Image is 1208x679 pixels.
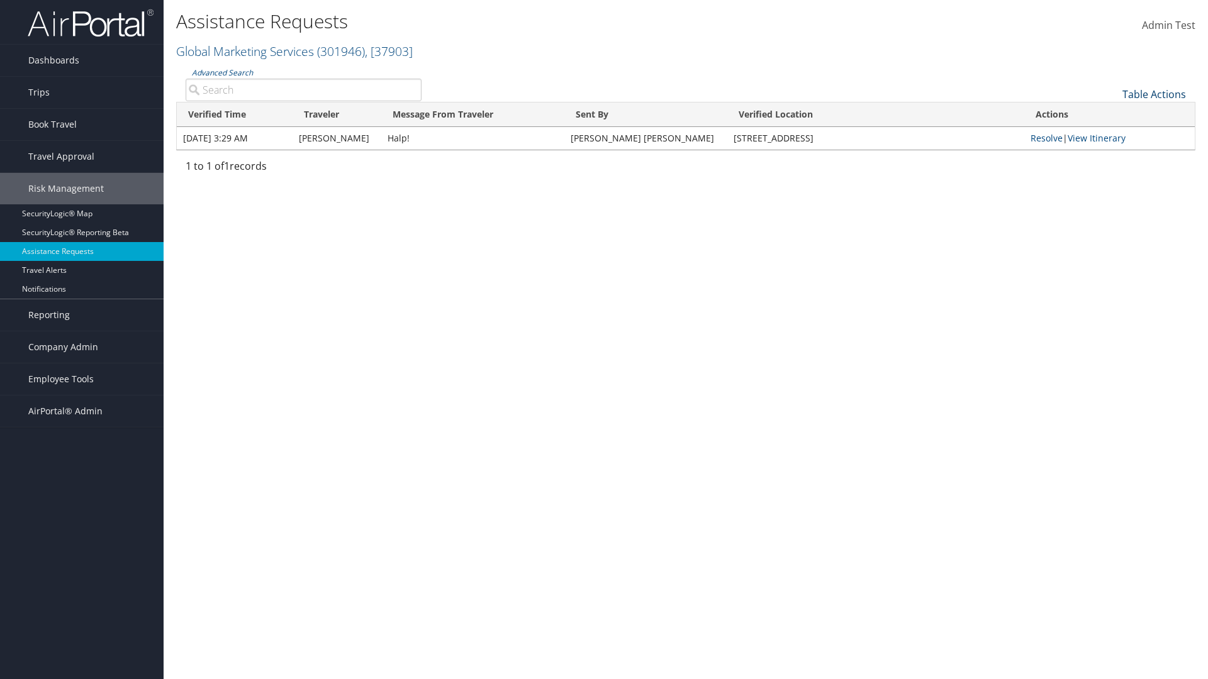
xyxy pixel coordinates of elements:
[1024,102,1195,127] th: Actions: activate to sort column ascending
[381,127,564,150] td: Halp!
[28,331,98,363] span: Company Admin
[1122,87,1186,101] a: Table Actions
[186,79,422,101] input: Advanced Search
[564,127,727,150] td: [PERSON_NAME] [PERSON_NAME]
[224,159,230,173] span: 1
[186,158,422,180] div: 1 to 1 of records
[28,45,79,76] span: Dashboards
[28,77,50,108] span: Trips
[28,363,94,395] span: Employee Tools
[176,8,856,35] h1: Assistance Requests
[317,43,365,60] span: ( 301946 )
[1142,6,1195,45] a: Admin Test
[1031,132,1063,144] a: Resolve
[28,173,104,204] span: Risk Management
[293,127,381,150] td: [PERSON_NAME]
[1024,127,1195,150] td: |
[192,67,253,78] a: Advanced Search
[177,102,293,127] th: Verified Time: activate to sort column ascending
[28,299,70,331] span: Reporting
[381,102,564,127] th: Message From Traveler: activate to sort column ascending
[1142,18,1195,32] span: Admin Test
[727,102,1024,127] th: Verified Location: activate to sort column ascending
[727,127,1024,150] td: [STREET_ADDRESS]
[176,43,413,60] a: Global Marketing Services
[28,395,103,427] span: AirPortal® Admin
[1068,132,1126,144] a: View Itinerary
[177,127,293,150] td: [DATE] 3:29 AM
[365,43,413,60] span: , [ 37903 ]
[28,109,77,140] span: Book Travel
[293,102,381,127] th: Traveler: activate to sort column ascending
[28,8,154,38] img: airportal-logo.png
[28,141,94,172] span: Travel Approval
[564,102,727,127] th: Sent By: activate to sort column ascending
